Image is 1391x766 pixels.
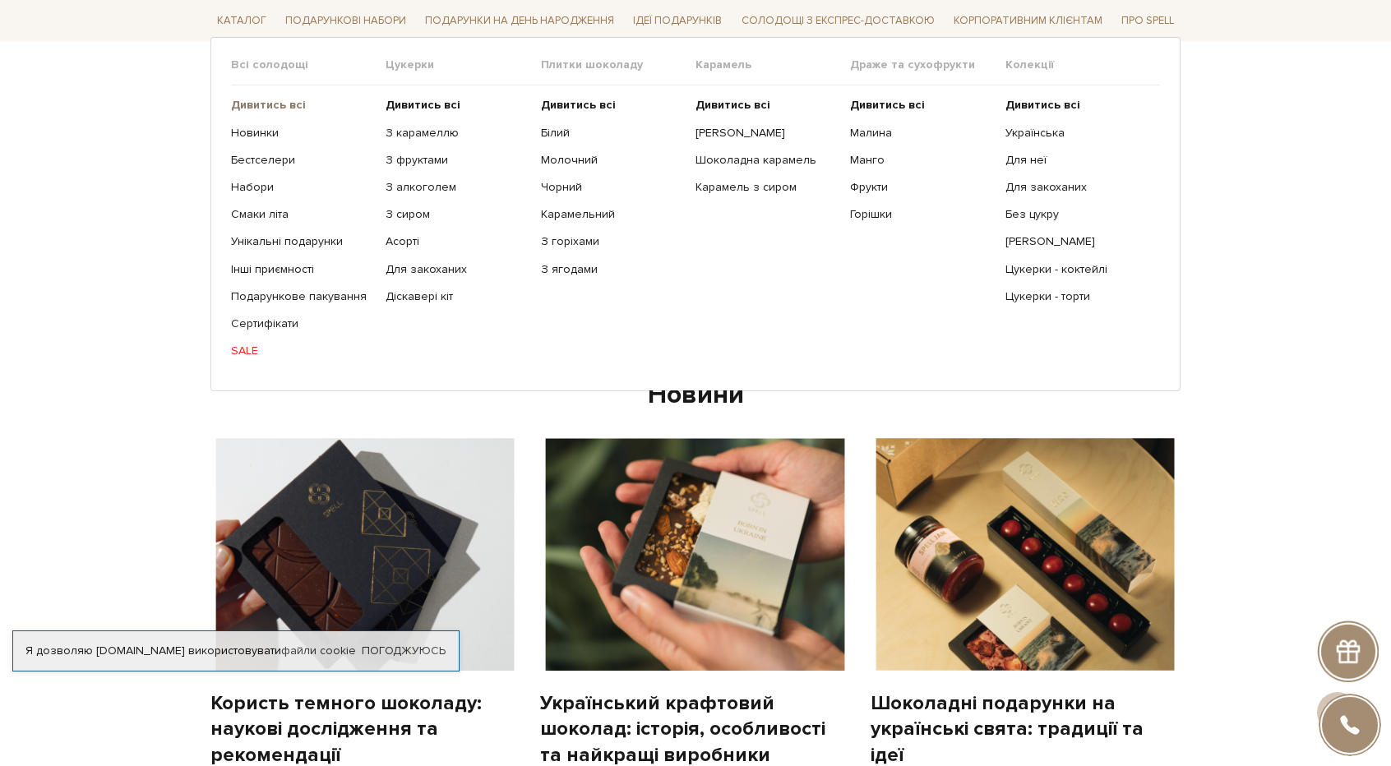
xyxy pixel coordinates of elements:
a: Карамель з сиром [695,180,838,195]
a: Карамельний [541,207,683,222]
a: Шоколадна карамель [695,153,838,168]
span: Колекції [1005,58,1160,72]
a: Асорті [386,234,528,249]
a: Бестселери [231,153,373,168]
span: Плитки шоколаду [541,58,695,72]
b: Дивитись всі [541,98,616,112]
a: Новинки [231,125,373,140]
span: Цукерки [386,58,540,72]
a: SALE [231,344,373,358]
a: Горішки [850,207,992,222]
a: Смаки літа [231,207,373,222]
span: Про Spell [1115,8,1181,34]
span: Каталог [210,8,273,34]
a: Для закоханих [386,261,528,276]
a: [PERSON_NAME] [695,125,838,140]
span: Подарункові набори [279,8,413,34]
a: [PERSON_NAME] [1005,234,1148,249]
div: Новини [210,378,1181,413]
a: Молочний [541,153,683,168]
a: Погоджуюсь [362,644,446,658]
div: Каталог [210,37,1181,391]
img: Український крафтовий шоколад: історія, особливості та найкращі виробники [540,438,850,671]
a: Малина [850,125,992,140]
a: Подарункове пакування [231,289,373,304]
a: Дивитись всі [386,98,528,113]
b: Дивитись всі [386,98,460,112]
a: Чорний [541,180,683,195]
a: Білий [541,125,683,140]
a: Дивитись всі [695,98,838,113]
span: Подарунки на День народження [418,8,621,34]
a: Сертифікати [231,316,373,331]
span: Ідеї подарунків [626,8,728,34]
div: Я дозволяю [DOMAIN_NAME] використовувати [13,644,459,658]
a: Діскавері кіт [386,289,528,304]
a: Корпоративним клієнтам [947,7,1109,35]
a: З алкоголем [386,180,528,195]
a: З карамеллю [386,125,528,140]
a: Без цукру [1005,207,1148,222]
a: Фрукти [850,180,992,195]
a: Для закоханих [1005,180,1148,195]
b: Дивитись всі [231,98,306,112]
a: файли cookie [281,644,356,658]
a: Цукерки - торти [1005,289,1148,304]
b: Дивитись всі [695,98,770,112]
b: Дивитись всі [850,98,925,112]
a: Дивитись всі [1005,98,1148,113]
a: Набори [231,180,373,195]
a: Цукерки - коктейлі [1005,261,1148,276]
b: Дивитись всі [1005,98,1080,112]
a: З ягодами [541,261,683,276]
a: Дивитись всі [541,98,683,113]
a: Дивитись всі [850,98,992,113]
img: Користь темного шоколаду: наукові дослідження та рекомендації [210,438,520,671]
a: З фруктами [386,153,528,168]
span: Всі солодощі [231,58,386,72]
a: Унікальні подарунки [231,234,373,249]
a: Українська [1005,125,1148,140]
a: З сиром [386,207,528,222]
a: Манго [850,153,992,168]
a: Солодощі з експрес-доставкою [735,7,941,35]
a: З горіхами [541,234,683,249]
a: Інші приємності [231,261,373,276]
img: Шоколадні подарунки на українські свята: традиції та ідеї [871,438,1181,671]
span: Драже та сухофрукти [850,58,1005,72]
span: Карамель [695,58,850,72]
a: Дивитись всі [231,98,373,113]
a: Для неї [1005,153,1148,168]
